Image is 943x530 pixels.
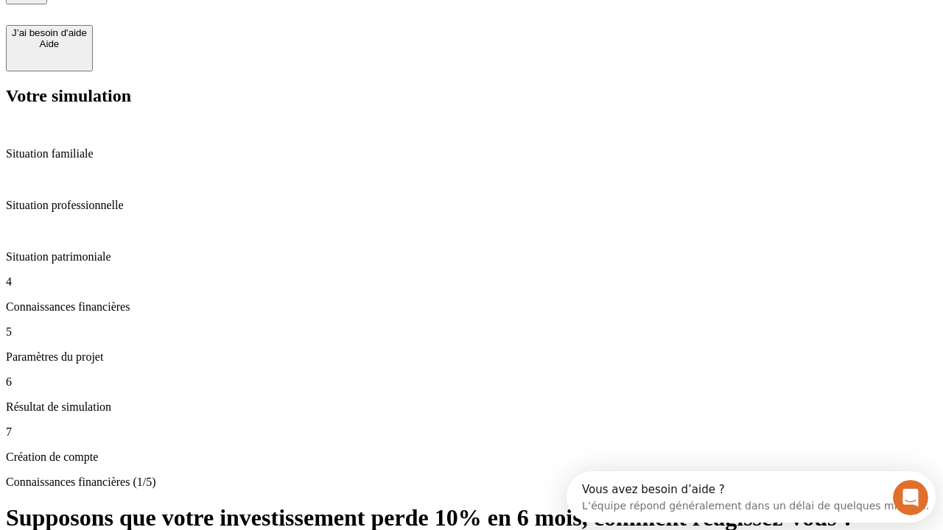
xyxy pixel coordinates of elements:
[6,147,937,160] p: Situation familiale
[6,451,937,464] p: Création de compte
[12,38,87,49] div: Aide
[6,375,937,389] p: 6
[567,471,936,523] iframe: Intercom live chat discovery launcher
[12,27,87,38] div: J’ai besoin d'aide
[6,425,937,439] p: 7
[15,24,362,40] div: L’équipe répond généralement dans un délai de quelques minutes.
[6,25,93,71] button: J’ai besoin d'aideAide
[893,480,928,515] iframe: Intercom live chat
[6,199,937,212] p: Situation professionnelle
[6,350,937,364] p: Paramètres du projet
[15,13,362,24] div: Vous avez besoin d’aide ?
[6,275,937,289] p: 4
[6,250,937,264] p: Situation patrimoniale
[6,300,937,314] p: Connaissances financières
[6,6,406,46] div: Ouvrir le Messenger Intercom
[6,86,937,106] h2: Votre simulation
[6,325,937,339] p: 5
[6,400,937,414] p: Résultat de simulation
[6,476,937,489] p: Connaissances financières (1/5)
